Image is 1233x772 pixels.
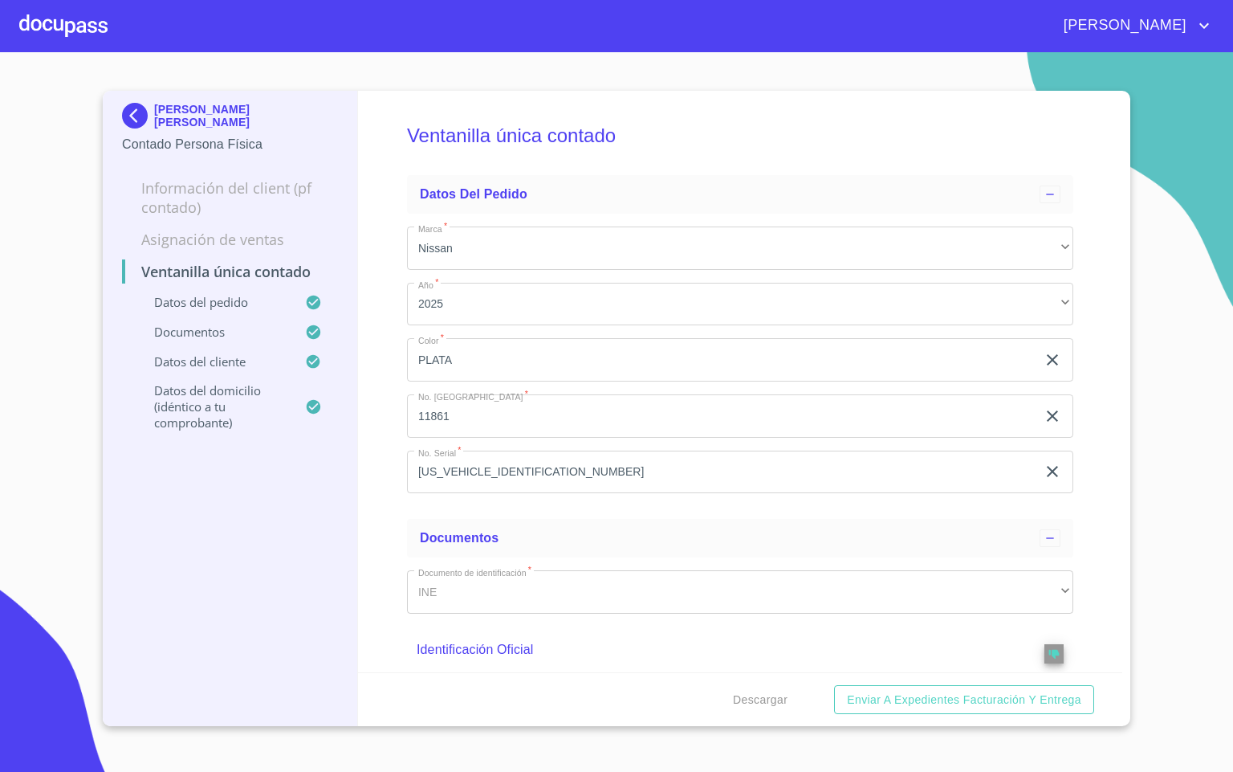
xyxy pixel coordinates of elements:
div: [PERSON_NAME] [PERSON_NAME] [122,103,338,135]
h5: Ventanilla única contado [407,103,1073,169]
button: reject [1044,644,1064,664]
p: Contado Persona Física [122,135,338,154]
div: Documentos [407,519,1073,558]
span: [PERSON_NAME] [1052,13,1194,39]
p: Asignación de Ventas [122,230,338,249]
button: clear input [1043,462,1062,481]
p: Información del Client (PF contado) [122,178,338,217]
img: Docupass spot blue [122,103,154,129]
div: INE [407,570,1073,614]
div: Nissan [407,227,1073,270]
div: 2025 [407,283,1073,326]
span: Descargar [733,690,787,710]
span: Datos del pedido [420,187,527,201]
p: Documentos [122,324,305,340]
p: [PERSON_NAME] [PERSON_NAME] [154,103,338,129]
button: account of current user [1052,13,1214,39]
p: Datos del domicilio (idéntico a tu comprobante) [122,382,305,431]
span: Documentos [420,531,498,545]
p: Datos del pedido [122,294,305,310]
span: Enviar a Expedientes Facturación y Entrega [847,690,1081,710]
p: Ventanilla única contado [122,262,338,281]
button: clear input [1043,406,1062,426]
button: clear input [1043,350,1062,370]
button: Descargar [726,685,794,715]
button: Enviar a Expedientes Facturación y Entrega [834,685,1094,715]
p: Identificación Oficial [417,640,999,660]
div: Datos del pedido [407,175,1073,214]
p: Datos del cliente [122,353,305,370]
